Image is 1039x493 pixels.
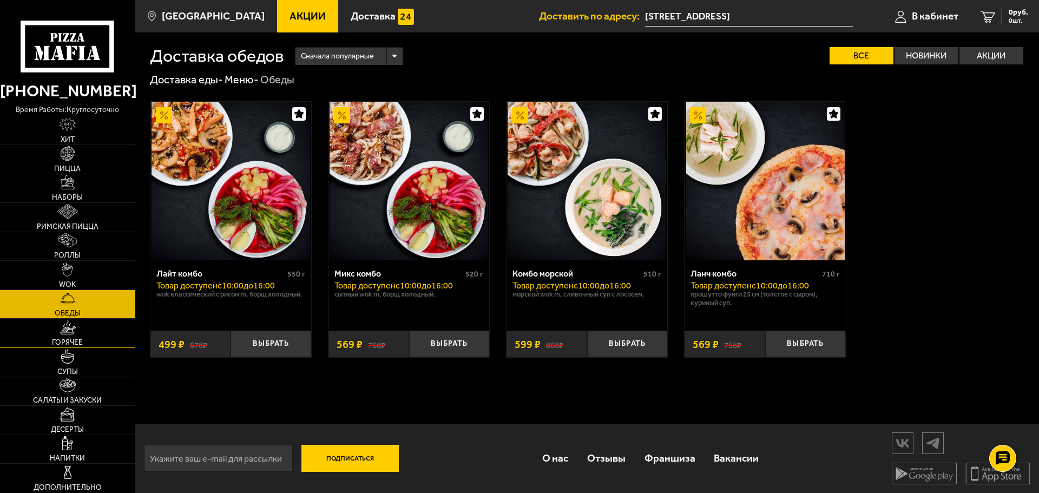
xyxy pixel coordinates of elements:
span: Супы [57,368,78,376]
label: Новинки [895,47,958,64]
span: Товар доступен [512,280,574,291]
span: Придорожная аллея, 13 [645,6,853,27]
span: Дополнительно [34,484,102,491]
span: Обеды [55,310,81,317]
p: Морской Wok M, Сливочный суп с лососем. [512,290,661,299]
span: 569 ₽ [337,339,363,350]
input: Укажите ваш e-mail для рассылки [144,445,293,472]
span: c 10:00 до 16:00 [218,280,275,291]
span: Наборы [52,194,83,201]
a: О нас [533,441,578,476]
span: Хит [61,136,75,143]
span: В кабинет [912,11,958,21]
span: Пицца [54,165,81,173]
s: 758 ₽ [724,339,741,350]
span: 520 г [465,269,483,279]
div: Лайт комбо [156,268,285,279]
button: Выбрать [409,331,490,357]
span: c 10:00 до 16:00 [396,280,453,291]
a: Меню- [225,73,259,86]
a: Отзывы [578,441,635,476]
span: 569 ₽ [693,339,719,350]
span: 599 ₽ [515,339,541,350]
span: WOK [59,281,76,288]
span: [GEOGRAPHIC_DATA] [162,11,265,21]
button: Выбрать [231,331,311,357]
img: Акционный [690,107,706,123]
a: АкционныйМикс комбо [328,102,489,260]
input: Ваш адрес доставки [645,6,853,27]
h1: Доставка обедов [150,47,284,64]
span: c 10:00 до 16:00 [752,280,809,291]
span: Товар доступен [691,280,752,291]
span: 710 г [822,269,840,279]
span: 550 г [287,269,305,279]
div: Микс комбо [334,268,463,279]
span: Салаты и закуски [33,397,102,404]
span: Роллы [54,252,81,259]
a: Вакансии [705,441,768,476]
img: Акционный [334,107,350,123]
img: Микс комбо [330,102,488,260]
a: АкционныйЛанч комбо [685,102,845,260]
img: 15daf4d41897b9f0e9f617042186c801.svg [398,9,414,25]
span: c 10:00 до 16:00 [574,280,631,291]
span: 0 руб. [1009,9,1028,16]
img: Комбо морской [508,102,666,260]
span: Сначала популярные [301,46,374,67]
button: Выбрать [765,331,846,357]
span: Товар доступен [334,280,396,291]
div: Комбо морской [512,268,641,279]
span: 499 ₽ [159,339,185,350]
img: Ланч комбо [686,102,845,260]
s: 868 ₽ [546,339,563,350]
a: АкционныйКомбо морской [507,102,667,260]
a: Франшиза [635,441,705,476]
p: Сытный Wok M, Борщ холодный. [334,290,483,299]
span: 510 г [643,269,661,279]
div: Обеды [260,73,294,87]
span: Горячее [52,339,83,346]
a: АкционныйЛайт комбо [150,102,311,260]
img: Акционный [156,107,172,123]
span: Акции [290,11,326,21]
img: Акционный [512,107,528,123]
span: Товар доступен [156,280,218,291]
span: Доставка [351,11,396,21]
span: Доставить по адресу: [539,11,645,21]
label: Акции [959,47,1023,64]
img: Лайт комбо [152,102,310,260]
button: Выбрать [587,331,668,357]
div: Ланч комбо [691,268,819,279]
p: Wok классический с рисом M, Борщ холодный. [156,290,305,299]
button: Подписаться [301,445,399,472]
s: 678 ₽ [190,339,207,350]
span: Напитки [50,455,85,462]
img: tg [923,433,943,452]
span: Десерты [51,426,84,433]
p: Прошутто Фунги 25 см (толстое с сыром), Куриный суп. [691,290,839,307]
s: 768 ₽ [368,339,385,350]
label: Все [830,47,893,64]
a: Доставка еды- [150,73,223,86]
span: 0 шт. [1009,17,1028,24]
span: Римская пицца [37,223,98,231]
img: vk [892,433,913,452]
